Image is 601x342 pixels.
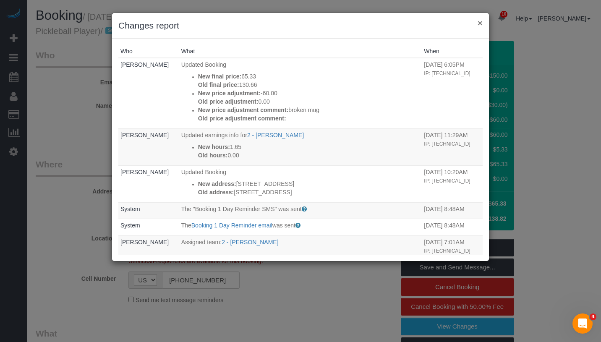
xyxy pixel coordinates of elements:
button: × [478,18,483,27]
td: What [179,235,422,257]
strong: New address: [198,180,236,187]
span: Updated Booking [181,61,226,68]
small: IP: [TECHNICAL_ID] [424,178,470,184]
a: [PERSON_NAME] [120,61,169,68]
td: Who [118,202,179,219]
a: [PERSON_NAME] [120,239,169,245]
a: System [120,206,140,212]
iframe: Intercom live chat [572,313,593,334]
td: What [179,219,422,236]
a: [PERSON_NAME] [120,132,169,138]
strong: New hours: [198,144,230,150]
p: broken mug [198,106,420,114]
a: 2 - [PERSON_NAME] [247,132,304,138]
strong: Old price adjustment: [198,98,259,105]
td: What [179,128,422,165]
td: Who [118,58,179,128]
strong: Old final price: [198,81,239,88]
td: What [179,202,422,219]
strong: New price adjustment: [198,90,261,97]
strong: Old price adjustment comment: [198,115,286,122]
span: was sent [272,222,295,229]
a: System [120,222,140,229]
p: 65.33 [198,72,420,81]
p: [STREET_ADDRESS] [198,180,420,188]
th: What [179,45,422,58]
th: Who [118,45,179,58]
p: 1.65 [198,143,420,151]
a: [PERSON_NAME] [120,169,169,175]
td: What [179,165,422,202]
td: When [422,202,483,219]
strong: New final price: [198,73,241,80]
small: IP: [TECHNICAL_ID] [424,248,470,254]
p: 0.00 [198,97,420,106]
h3: Changes report [118,19,483,32]
td: Who [118,128,179,165]
span: Updated earnings info for [181,132,247,138]
td: When [422,235,483,257]
span: 4 [590,313,596,320]
strong: Old address: [198,189,234,196]
td: Who [118,219,179,236]
td: When [422,165,483,202]
td: When [422,128,483,165]
strong: New price adjustment comment: [198,107,289,113]
p: 130.66 [198,81,420,89]
sui-modal: Changes report [112,13,489,261]
p: 0.00 [198,151,420,159]
a: 2 - [PERSON_NAME] [222,239,278,245]
span: The "Booking 1 Day Reminder SMS" was sent [181,206,302,212]
td: Who [118,235,179,257]
span: Assigned team: [181,239,222,245]
td: When [422,219,483,236]
span: The [181,222,191,229]
td: When [422,58,483,128]
small: IP: [TECHNICAL_ID] [424,70,470,76]
th: When [422,45,483,58]
td: Who [118,165,179,202]
small: IP: [TECHNICAL_ID] [424,141,470,147]
span: Updated Booking [181,169,226,175]
a: Booking 1 Day Reminder email [191,222,272,229]
p: [STREET_ADDRESS] [198,188,420,196]
td: What [179,58,422,128]
p: -60.00 [198,89,420,97]
strong: Old hours: [198,152,228,159]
